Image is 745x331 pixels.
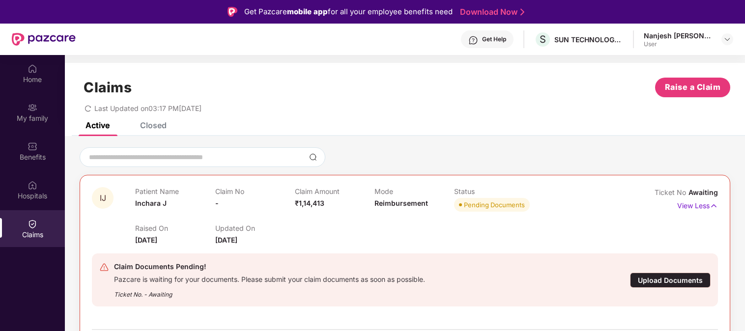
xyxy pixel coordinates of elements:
span: ₹1,14,413 [295,199,324,207]
p: Updated On [215,224,295,232]
p: Patient Name [135,187,215,195]
span: redo [85,104,91,112]
div: SUN TECHNOLOGY INTEGRATORS PRIVATE LIMITED [554,35,623,44]
img: Stroke [520,7,524,17]
img: svg+xml;base64,PHN2ZyBpZD0iSG9zcGl0YWxzIiB4bWxucz0iaHR0cDovL3d3dy53My5vcmcvMjAwMC9zdmciIHdpZHRoPS... [28,180,37,190]
div: Pending Documents [464,200,525,210]
div: Nanjesh [PERSON_NAME] [644,31,713,40]
img: New Pazcare Logo [12,33,76,46]
p: Claim No [215,187,295,195]
span: [DATE] [215,236,237,244]
div: Closed [140,120,167,130]
p: Raised On [135,224,215,232]
div: Active [86,120,110,130]
strong: mobile app [287,7,328,16]
img: svg+xml;base64,PHN2ZyBpZD0iU2VhcmNoLTMyeDMyIiB4bWxucz0iaHR0cDovL3d3dy53My5vcmcvMjAwMC9zdmciIHdpZH... [309,153,317,161]
img: svg+xml;base64,PHN2ZyBpZD0iQmVuZWZpdHMiIHhtbG5zPSJodHRwOi8vd3d3LnczLm9yZy8yMDAwL3N2ZyIgd2lkdGg9Ij... [28,141,37,151]
p: Status [454,187,534,195]
p: View Less [677,198,718,211]
span: - [215,199,219,207]
img: svg+xml;base64,PHN2ZyB3aWR0aD0iMjAiIGhlaWdodD0iMjAiIHZpZXdCb3g9IjAgMCAyMCAyMCIgZmlsbD0ibm9uZSIgeG... [28,103,37,112]
div: Get Pazcare for all your employee benefits need [244,6,453,18]
span: Inchara J [135,199,167,207]
div: Claim Documents Pending! [114,261,425,273]
span: Awaiting [688,188,718,196]
img: Logo [228,7,237,17]
span: Raise a Claim [665,81,721,93]
span: IJ [100,194,106,202]
div: User [644,40,713,48]
img: svg+xml;base64,PHN2ZyB4bWxucz0iaHR0cDovL3d3dy53My5vcmcvMjAwMC9zdmciIHdpZHRoPSIxNyIgaGVpZ2h0PSIxNy... [710,200,718,211]
div: Get Help [482,35,506,43]
span: [DATE] [135,236,157,244]
div: Pazcare is waiting for your documents. Please submit your claim documents as soon as possible. [114,273,425,284]
img: svg+xml;base64,PHN2ZyBpZD0iSGVscC0zMngzMiIgeG1sbnM9Imh0dHA6Ly93d3cudzMub3JnLzIwMDAvc3ZnIiB3aWR0aD... [468,35,478,45]
img: svg+xml;base64,PHN2ZyBpZD0iQ2xhaW0iIHhtbG5zPSJodHRwOi8vd3d3LnczLm9yZy8yMDAwL3N2ZyIgd2lkdGg9IjIwIi... [28,219,37,229]
div: Ticket No. - Awaiting [114,284,425,299]
h1: Claims [84,79,132,96]
button: Raise a Claim [655,78,730,97]
img: svg+xml;base64,PHN2ZyBpZD0iSG9tZSIgeG1sbnM9Imh0dHA6Ly93d3cudzMub3JnLzIwMDAvc3ZnIiB3aWR0aD0iMjAiIG... [28,64,37,74]
div: Upload Documents [630,273,711,288]
span: Last Updated on 03:17 PM[DATE] [94,104,201,112]
a: Download Now [460,7,521,17]
p: Mode [374,187,454,195]
img: svg+xml;base64,PHN2ZyB4bWxucz0iaHR0cDovL3d3dy53My5vcmcvMjAwMC9zdmciIHdpZHRoPSIyNCIgaGVpZ2h0PSIyNC... [99,262,109,272]
span: S [540,33,546,45]
span: Reimbursement [374,199,428,207]
p: Claim Amount [295,187,374,195]
img: svg+xml;base64,PHN2ZyBpZD0iRHJvcGRvd24tMzJ4MzIiIHhtbG5zPSJodHRwOi8vd3d3LnczLm9yZy8yMDAwL3N2ZyIgd2... [723,35,731,43]
span: Ticket No [655,188,688,196]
